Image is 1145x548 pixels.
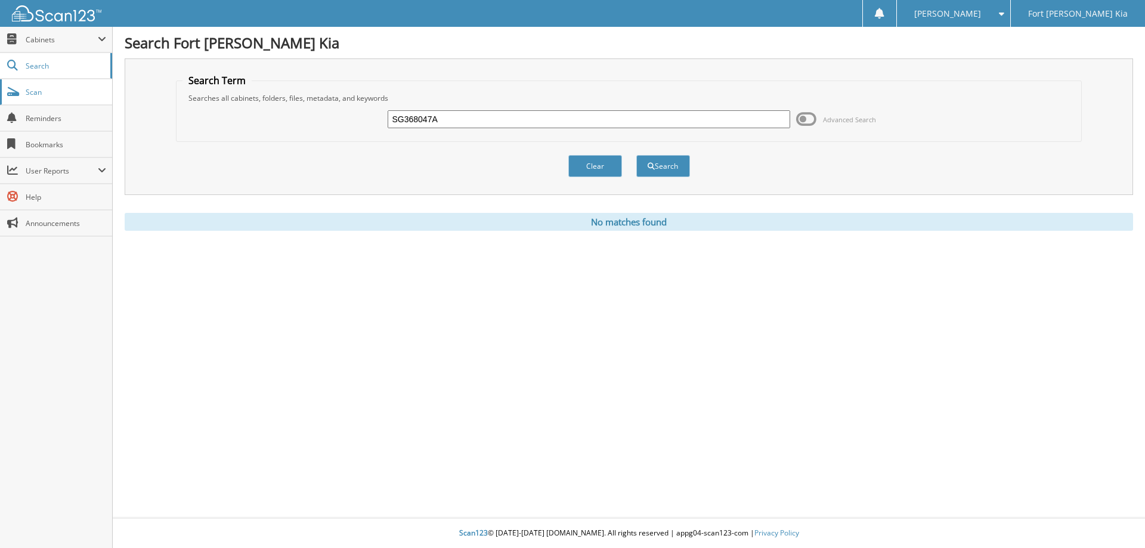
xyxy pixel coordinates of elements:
[26,113,106,123] span: Reminders
[568,155,622,177] button: Clear
[823,115,876,124] span: Advanced Search
[182,93,1076,103] div: Searches all cabinets, folders, files, metadata, and keywords
[1085,491,1145,548] iframe: Chat Widget
[459,528,488,538] span: Scan123
[113,519,1145,548] div: © [DATE]-[DATE] [DOMAIN_NAME]. All rights reserved | appg04-scan123-com |
[12,5,101,21] img: scan123-logo-white.svg
[26,218,106,228] span: Announcements
[26,192,106,202] span: Help
[26,61,104,71] span: Search
[26,35,98,45] span: Cabinets
[26,87,106,97] span: Scan
[182,74,252,87] legend: Search Term
[125,33,1133,52] h1: Search Fort [PERSON_NAME] Kia
[26,140,106,150] span: Bookmarks
[914,10,981,17] span: [PERSON_NAME]
[1028,10,1128,17] span: Fort [PERSON_NAME] Kia
[636,155,690,177] button: Search
[754,528,799,538] a: Privacy Policy
[125,213,1133,231] div: No matches found
[26,166,98,176] span: User Reports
